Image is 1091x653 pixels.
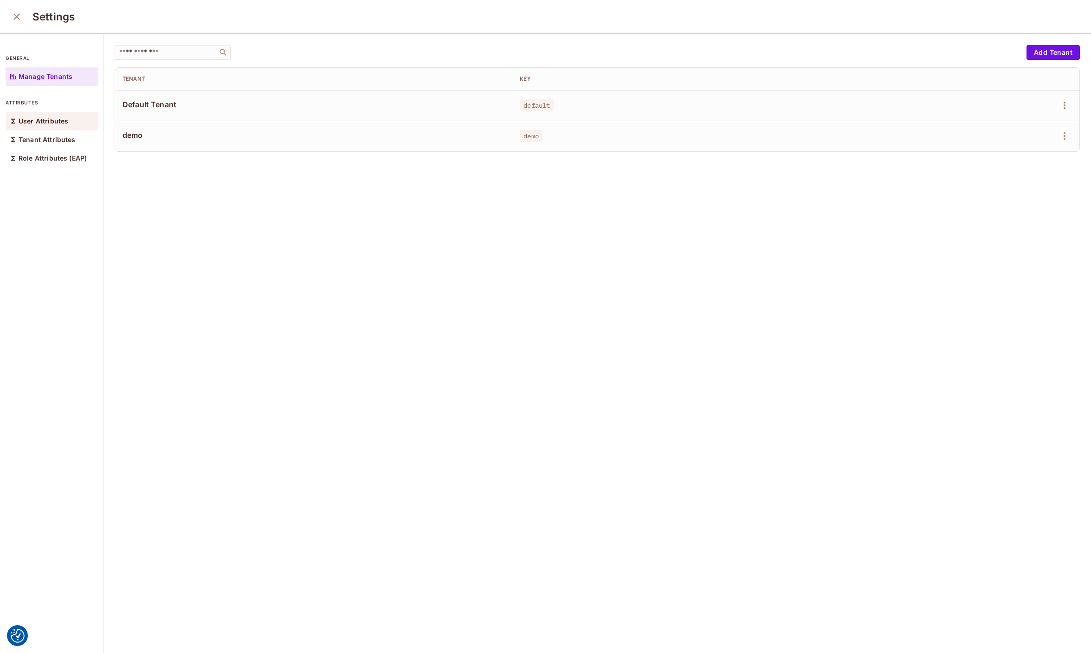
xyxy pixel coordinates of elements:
button: close [7,7,26,26]
p: User Attributes [19,117,68,125]
span: Default Tenant [123,99,505,110]
div: Key [520,75,902,83]
span: default [520,99,554,111]
span: demo [520,130,542,142]
button: Consent Preferences [11,629,25,643]
button: Add Tenant [1026,45,1080,60]
h3: Settings [32,10,75,23]
p: general [6,54,98,62]
p: Manage Tenants [19,73,72,80]
div: Tenant [123,75,505,83]
p: attributes [6,99,98,106]
p: Role Attributes (EAP) [19,155,87,162]
img: Revisit consent button [11,629,25,643]
span: demo [123,130,505,140]
p: Tenant Attributes [19,136,76,143]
